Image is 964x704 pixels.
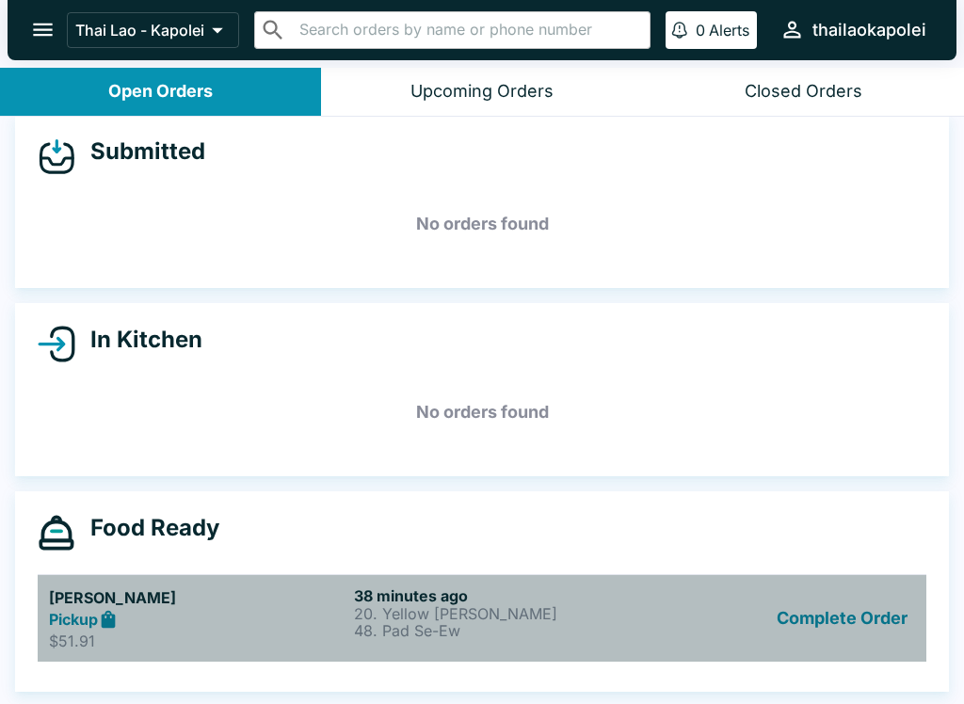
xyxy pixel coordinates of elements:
p: Thai Lao - Kapolei [75,21,204,40]
h4: In Kitchen [75,326,202,354]
h5: No orders found [38,190,926,258]
p: $51.91 [49,632,346,650]
button: open drawer [19,6,67,54]
h5: No orders found [38,378,926,446]
div: Closed Orders [745,81,862,103]
h6: 38 minutes ago [354,586,651,605]
div: thailaokapolei [812,19,926,41]
div: Open Orders [108,81,213,103]
h5: [PERSON_NAME] [49,586,346,609]
button: Complete Order [769,586,915,651]
a: [PERSON_NAME]Pickup$51.9138 minutes ago20. Yellow [PERSON_NAME]48. Pad Se-EwComplete Order [38,574,926,663]
p: 48. Pad Se-Ew [354,622,651,639]
h4: Food Ready [75,514,219,542]
button: Thai Lao - Kapolei [67,12,239,48]
p: 20. Yellow [PERSON_NAME] [354,605,651,622]
strong: Pickup [49,610,98,629]
p: Alerts [709,21,749,40]
h4: Submitted [75,137,205,166]
div: Upcoming Orders [410,81,554,103]
input: Search orders by name or phone number [294,17,642,43]
button: thailaokapolei [772,9,934,50]
p: 0 [696,21,705,40]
